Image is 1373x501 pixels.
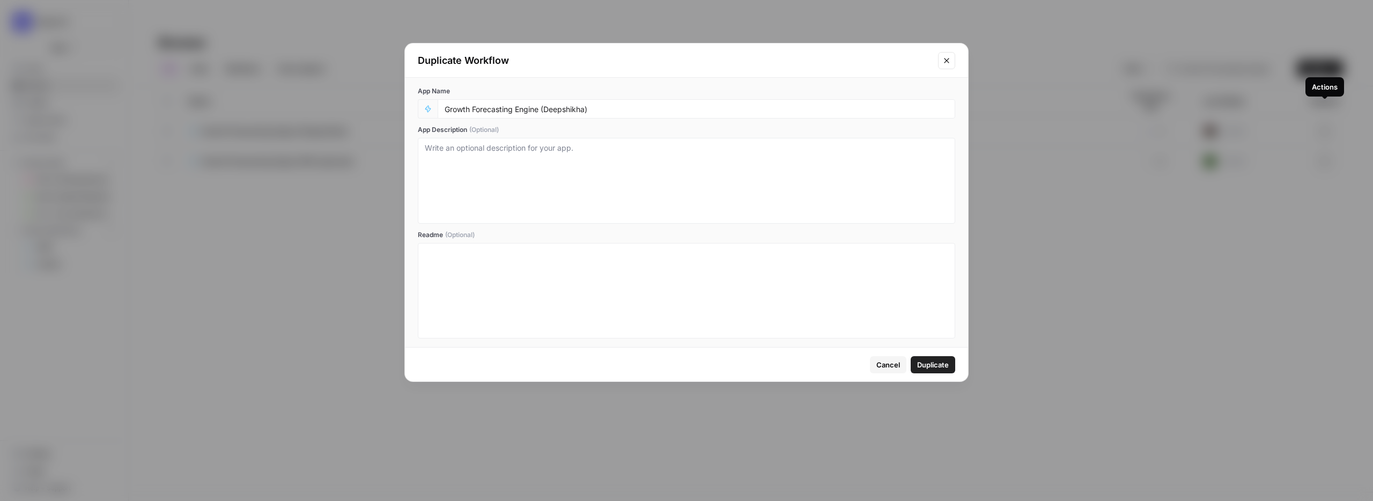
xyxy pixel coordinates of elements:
[418,53,932,68] div: Duplicate Workflow
[418,125,955,135] label: App Description
[911,356,955,373] button: Duplicate
[445,104,948,114] input: Untitled
[938,52,955,69] button: Close modal
[445,230,475,240] span: (Optional)
[876,359,900,370] span: Cancel
[469,125,499,135] span: (Optional)
[917,359,949,370] span: Duplicate
[870,356,906,373] button: Cancel
[1312,82,1338,92] div: Actions
[418,86,955,96] label: App Name
[418,230,955,240] label: Readme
